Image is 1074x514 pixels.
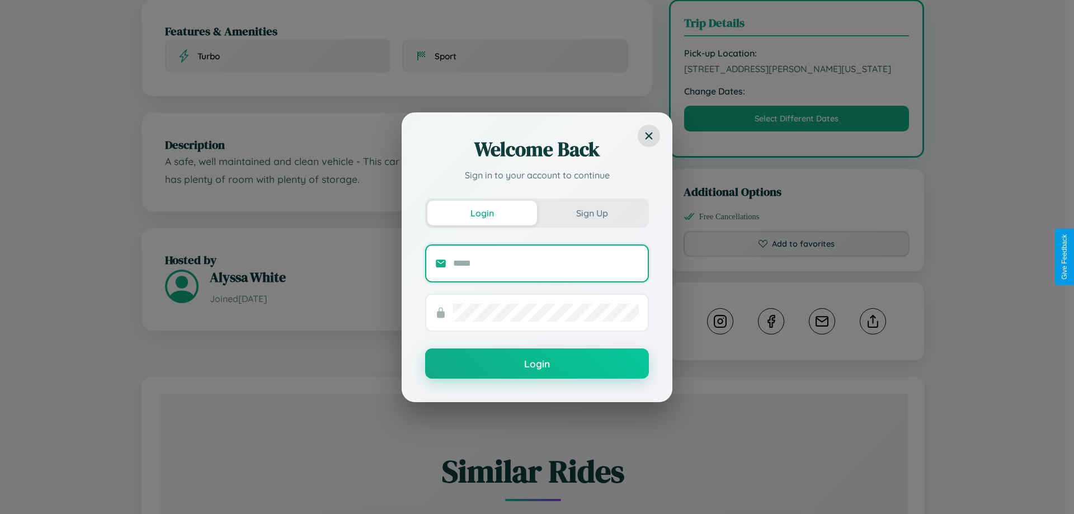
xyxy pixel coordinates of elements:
button: Sign Up [537,201,647,225]
button: Login [427,201,537,225]
div: Give Feedback [1061,234,1068,280]
h2: Welcome Back [425,136,649,163]
button: Login [425,348,649,379]
p: Sign in to your account to continue [425,168,649,182]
